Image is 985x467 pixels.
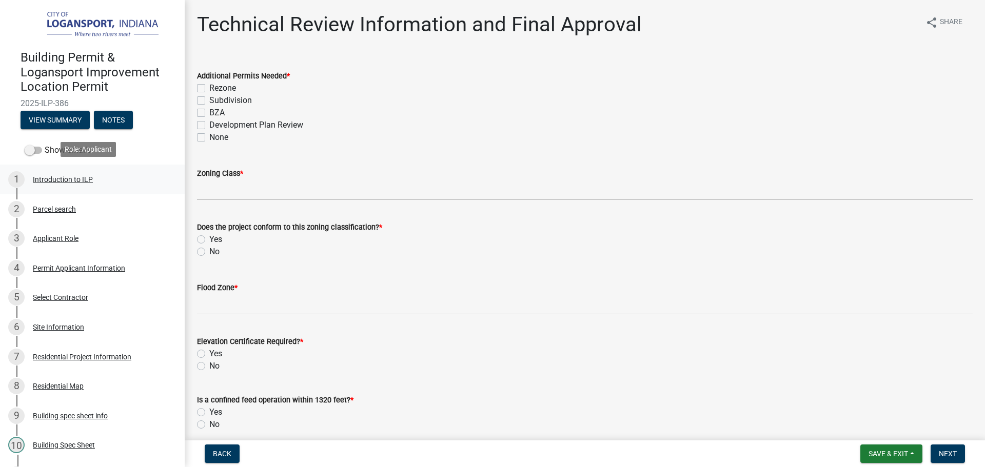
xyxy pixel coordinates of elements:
div: Building Spec Sheet [33,441,95,449]
button: View Summary [21,111,90,129]
wm-modal-confirm: Notes [94,116,133,125]
div: Permit Applicant Information [33,265,125,272]
div: Select Contractor [33,294,88,301]
label: Rezone [209,82,236,94]
button: shareShare [917,12,971,32]
div: 9 [8,408,25,424]
div: 1 [8,171,25,188]
label: Yes [209,406,222,418]
div: 4 [8,260,25,276]
label: Development Plan Review [209,119,303,131]
span: 2025-ILP-386 [21,98,164,108]
div: 6 [8,319,25,335]
label: Is a confined feed operation within 1320 feet? [197,397,353,404]
wm-modal-confirm: Summary [21,116,90,125]
label: No [209,418,220,431]
h4: Building Permit & Logansport Improvement Location Permit [21,50,176,94]
button: Next [931,444,965,463]
div: Parcel search [33,206,76,213]
label: Yes [209,233,222,246]
div: Residential Map [33,382,84,390]
span: Next [939,450,957,458]
span: Save & Exit [869,450,908,458]
div: 2 [8,201,25,217]
label: Elevation Certificate Required? [197,338,303,346]
label: Zoning Class [197,170,243,177]
label: BZA [209,107,225,119]
div: 8 [8,378,25,394]
button: Save & Exit [860,444,922,463]
button: Notes [94,111,133,129]
i: share [925,16,938,29]
div: 10 [8,437,25,453]
div: 5 [8,289,25,306]
span: Share [940,16,962,29]
label: No [209,246,220,258]
h1: Technical Review Information and Final Approval [197,12,642,37]
span: Back [213,450,231,458]
div: Residential Project Information [33,353,131,360]
div: 7 [8,349,25,365]
div: Site Information [33,323,84,331]
label: Subdivision [209,94,252,107]
img: City of Logansport, Indiana [21,11,168,39]
label: Yes [209,348,222,360]
label: None [209,131,228,144]
label: Flood Zone [197,285,238,292]
label: Show emails [25,144,91,156]
div: Building spec sheet info [33,412,108,419]
div: Introduction to ILP [33,176,93,183]
div: 3 [8,230,25,247]
div: Role: Applicant [61,142,116,157]
button: Back [205,444,240,463]
label: Additional Permits Needed [197,73,290,80]
label: No [209,360,220,372]
div: Applicant Role [33,235,78,242]
label: Does the project conform to this zoning classification? [197,224,382,231]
